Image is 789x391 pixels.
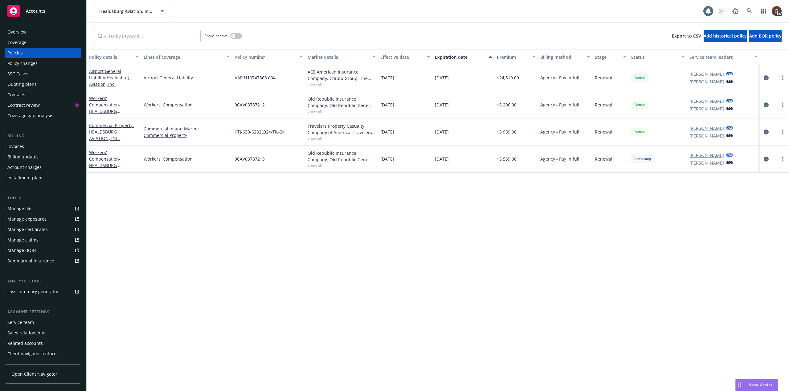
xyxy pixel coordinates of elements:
div: Manage certificates [7,225,48,234]
div: Billing method [540,54,583,60]
span: Upcoming [634,156,651,162]
div: Stage [595,54,619,60]
span: Active [634,102,646,108]
div: Drag to move [736,379,743,391]
a: SSC Cases [5,69,81,79]
a: [PERSON_NAME] [689,98,724,104]
div: Effective date [380,54,423,60]
span: 0CAV03787212 [235,102,265,108]
a: Search [743,5,756,17]
a: Quoting plans [5,79,81,89]
a: Accounts [5,2,81,20]
div: Account settings [5,309,81,315]
div: SSC Cases [7,69,28,79]
div: Expiration date [435,54,485,60]
a: circleInformation [762,155,770,163]
div: Invoices [7,142,24,151]
a: more [779,101,787,109]
a: Commercial Inland Marine [144,126,230,132]
span: - HEALDSBURG AVIATION, INC [89,102,121,121]
button: Export to CSV [672,30,701,42]
span: 0CAV03787213 [235,156,265,162]
span: Export to CSV [672,33,701,39]
a: Commercial Property [144,132,230,138]
span: [DATE] [380,156,394,162]
div: Overview [7,27,27,37]
a: [PERSON_NAME] [689,78,724,85]
a: Manage certificates [5,225,81,234]
span: Show all [308,109,375,114]
div: Service team [7,317,34,327]
a: more [779,128,787,136]
span: [DATE] [380,74,394,81]
a: Policy changes [5,58,81,68]
div: Analytics hub [5,278,81,284]
a: Overview [5,27,81,37]
button: Healdsburg Aviation, Inc. (Commercial) [94,5,171,17]
div: Loss summary generator [7,287,59,297]
a: [PERSON_NAME] [689,133,724,139]
button: Market details [305,50,378,64]
div: Policy number [235,54,296,60]
a: [PERSON_NAME] [689,152,724,158]
span: [DATE] [435,74,449,81]
a: Commercial Property [89,122,134,141]
a: Start snowing [715,5,727,17]
div: Quoting plans [7,79,37,89]
a: Installment plans [5,173,81,183]
div: Coverage gap analysis [7,111,53,121]
span: $5,206.00 [497,102,517,108]
button: Add historical policy [704,30,747,42]
span: Open Client Navigator [11,371,57,377]
div: Policy details [89,54,132,60]
a: Workers' Compensation [89,150,121,175]
button: Policy number [232,50,305,64]
div: Policies [7,48,23,58]
button: Lines of coverage [141,50,232,64]
span: Nova Assist [748,382,773,387]
span: Agency - Pay in full [540,102,579,108]
a: Manage claims [5,235,81,245]
div: Account charges [7,162,42,172]
div: Policy changes [7,58,38,68]
a: Billing updates [5,152,81,162]
span: Active [634,129,646,135]
div: Travelers Property Casualty Company of America, Travelers Insurance [308,123,375,136]
button: Premium [494,50,538,64]
a: [PERSON_NAME] [689,71,724,77]
span: Show all [308,82,375,87]
a: Workers' Compensation [89,95,121,121]
a: Summary of insurance [5,256,81,266]
span: Renewal [595,74,612,81]
a: Coverage [5,38,81,47]
a: circleInformation [762,128,770,136]
a: Workers' Compensation [144,102,230,108]
a: [PERSON_NAME] [689,106,724,112]
button: Policy details [87,50,141,64]
div: Related accounts [7,338,43,348]
div: Billing [5,133,81,139]
div: ACE American Insurance Company, Chubb Group, The ABC Program [308,69,375,82]
span: Active [634,75,646,81]
div: Manage exposures [7,214,47,224]
a: Invoices [5,142,81,151]
span: $3,939.00 [497,129,517,135]
input: Filter by keyword... [94,30,201,42]
span: AAP N10747363 004 [235,74,276,81]
a: Manage exposures [5,214,81,224]
span: [DATE] [435,129,449,135]
a: Manage BORs [5,245,81,255]
span: Renewal [595,102,612,108]
div: Old Republic Insurance Company, Old Republic General Insurance Group [308,150,375,163]
button: Service team leaders [687,50,760,64]
button: Expiration date [432,50,494,64]
span: Accounts [26,9,45,14]
a: Client navigator features [5,349,81,359]
div: Sales relationships [7,328,47,338]
span: Healdsburg Aviation, Inc. (Commercial) [99,8,153,14]
span: Agency - Pay in full [540,74,579,81]
div: Premium [497,54,529,60]
div: Coverage [7,38,27,47]
div: Service team leaders [689,54,750,60]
